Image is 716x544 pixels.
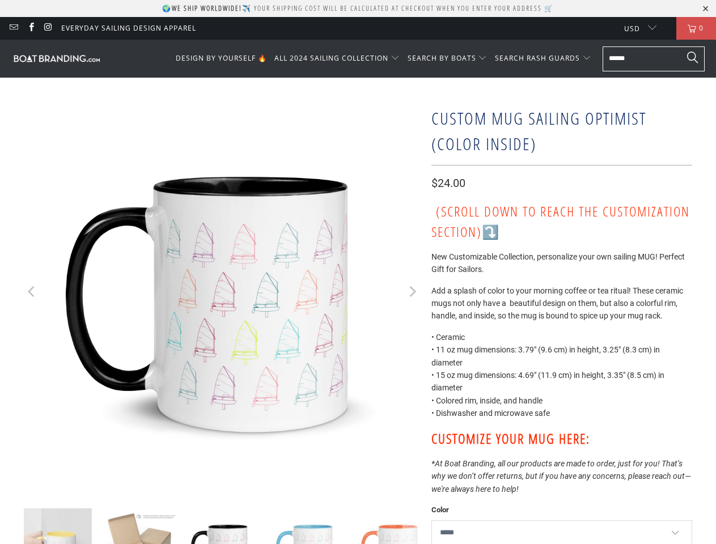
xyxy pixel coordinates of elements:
summary: SEARCH RASH GUARDS [495,45,591,72]
label: Color [431,504,692,516]
a: Email Boatbranding [9,23,18,33]
a: 0 [676,17,716,40]
img: Boatbranding [11,53,102,63]
span: (Scroll down to reach the customization section) [431,202,690,241]
strong: CUSTOMIZE YOUR MUG HERE: [431,429,590,448]
p: • Ceramic • 11 oz mug dimensions: 3.79″ (9.6 cm) in height, 3.25″ (8.3 cm) in diameter • 15 oz mu... [431,331,692,420]
span: DESIGN BY YOURSELF 🔥 [176,53,267,63]
em: *At Boat Branding, all our products are made to order, just for you! That’s why we don’t offer re... [431,459,691,494]
span: 0 [696,17,706,40]
span: SEARCH BY BOATS [408,53,476,63]
strong: We ship worldwide! [172,3,242,13]
span: USD [624,24,640,33]
summary: SEARCH BY BOATS [408,45,488,72]
a: Custom Mug Sailing Optimist (Color Inside) [24,95,421,491]
p: 🌍 ✈️ Your shipping cost will be calculated at checkout when you enter your address 🛒 [162,3,554,13]
h1: Custom Mug Sailing Optimist (Color Inside) [431,103,692,156]
summary: ALL 2024 SAILING COLLECTION [274,45,400,72]
p: New Customizable Collection, personalize your own sailing MUG! Perfect Gift for Sailors. [431,250,692,276]
span: SEARCH RASH GUARDS [495,53,580,63]
span: $24.00 [431,176,465,190]
button: Next [403,95,421,491]
button: USD [615,17,656,40]
a: Boatbranding on Instagram [43,23,53,33]
button: Previous [23,95,41,491]
span: ⤵️ [482,222,500,241]
a: DESIGN BY YOURSELF 🔥 [176,45,267,72]
nav: Translation missing: en.navigation.header.main_nav [176,45,591,72]
p: Add a splash of color to your morning coffee or tea ritual! These ceramic mugs not only have a be... [431,284,692,322]
a: Boatbranding on Facebook [26,23,35,33]
span: ALL 2024 SAILING COLLECTION [274,53,388,63]
a: Everyday Sailing Design Apparel [61,22,196,35]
